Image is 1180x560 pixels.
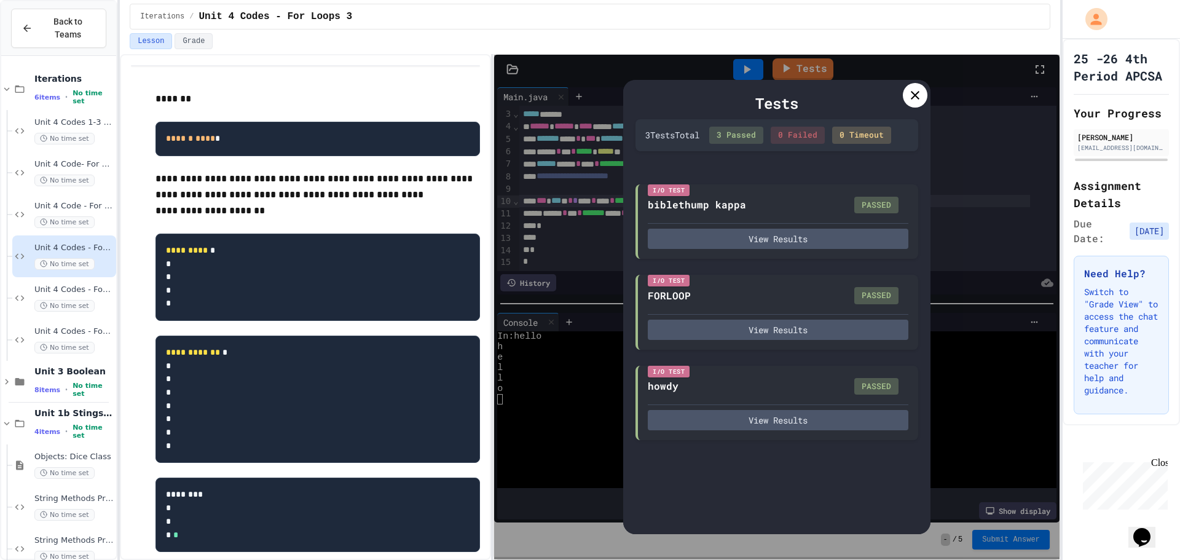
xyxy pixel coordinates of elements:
span: No time set [73,424,114,440]
span: 6 items [34,93,60,101]
span: No time set [73,89,114,105]
button: Back to Teams [11,9,106,48]
div: PASSED [854,197,899,214]
div: 0 Timeout [832,127,891,144]
div: howdy [648,379,678,393]
div: My Account [1072,5,1111,33]
button: View Results [648,229,908,249]
span: Unit 4 Codes - For Loops 3 [199,9,352,24]
button: View Results [648,320,908,340]
span: No time set [34,216,95,228]
span: [DATE] [1130,223,1169,240]
p: Switch to "Grade View" to access the chat feature and communicate with your teacher for help and ... [1084,286,1158,396]
span: Unit 4 Codes - For Loops 3 [34,243,114,253]
div: I/O Test [648,366,690,377]
span: No time set [34,509,95,521]
span: Unit 1b Stings and Objects [34,408,114,419]
div: biblethump kappa [648,197,746,212]
span: String Methods Practice 2 [34,535,114,546]
div: [EMAIL_ADDRESS][DOMAIN_NAME] [1077,143,1165,152]
span: Due Date: [1074,216,1125,246]
h3: Need Help? [1084,266,1158,281]
div: Chat with us now!Close [5,5,85,78]
span: Unit 4 Codes - For Loops 4 [34,285,114,295]
div: I/O Test [648,184,690,196]
div: PASSED [854,287,899,304]
div: 3 Passed [709,127,763,144]
span: No time set [34,258,95,270]
span: String Methods Practice 1 [34,494,114,504]
span: / [189,12,194,22]
h2: Your Progress [1074,105,1169,122]
span: Unit 3 Boolean [34,366,114,377]
span: 8 items [34,386,60,394]
button: Lesson [130,33,172,49]
div: Tests [635,92,918,114]
span: No time set [34,342,95,353]
span: Iterations [140,12,184,22]
div: PASSED [854,378,899,395]
span: No time set [34,467,95,479]
iframe: chat widget [1078,457,1168,510]
span: Iterations [34,73,114,84]
span: Unit 4 Code - For Loops 2 [34,201,114,211]
span: No time set [73,382,114,398]
div: 0 Failed [771,127,825,144]
span: 4 items [34,428,60,436]
div: FORLOOP [648,288,691,303]
div: [PERSON_NAME] [1077,132,1165,143]
span: Unit 4 Code- For Loops 1 [34,159,114,170]
span: Unit 4 Codes 1-3 (WHILE LOOPS ONLY) [34,117,114,128]
button: Grade [175,33,213,49]
iframe: chat widget [1128,511,1168,548]
span: Objects: Dice Class [34,452,114,462]
span: Back to Teams [40,15,96,41]
h2: Assignment Details [1074,177,1169,211]
span: Unit 4 Codes - For Loops 5 [34,326,114,337]
span: • [65,385,68,395]
span: No time set [34,133,95,144]
button: View Results [648,410,908,430]
span: • [65,92,68,102]
div: 3 Test s Total [645,128,699,141]
span: No time set [34,175,95,186]
span: • [65,427,68,436]
h1: 25 -26 4th Period APCSA [1074,50,1169,84]
span: No time set [34,300,95,312]
div: I/O Test [648,275,690,286]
